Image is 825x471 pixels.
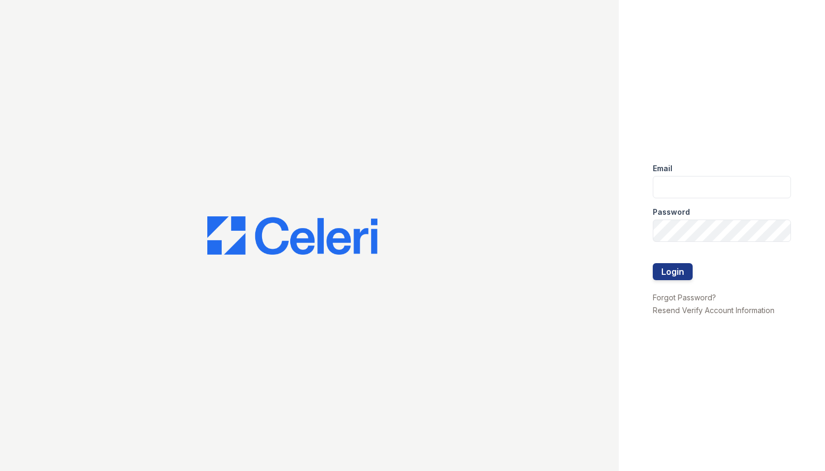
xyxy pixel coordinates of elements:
label: Email [653,163,672,174]
label: Password [653,207,690,217]
a: Forgot Password? [653,293,716,302]
img: CE_Logo_Blue-a8612792a0a2168367f1c8372b55b34899dd931a85d93a1a3d3e32e68fde9ad4.png [207,216,377,255]
a: Resend Verify Account Information [653,306,775,315]
button: Login [653,263,693,280]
